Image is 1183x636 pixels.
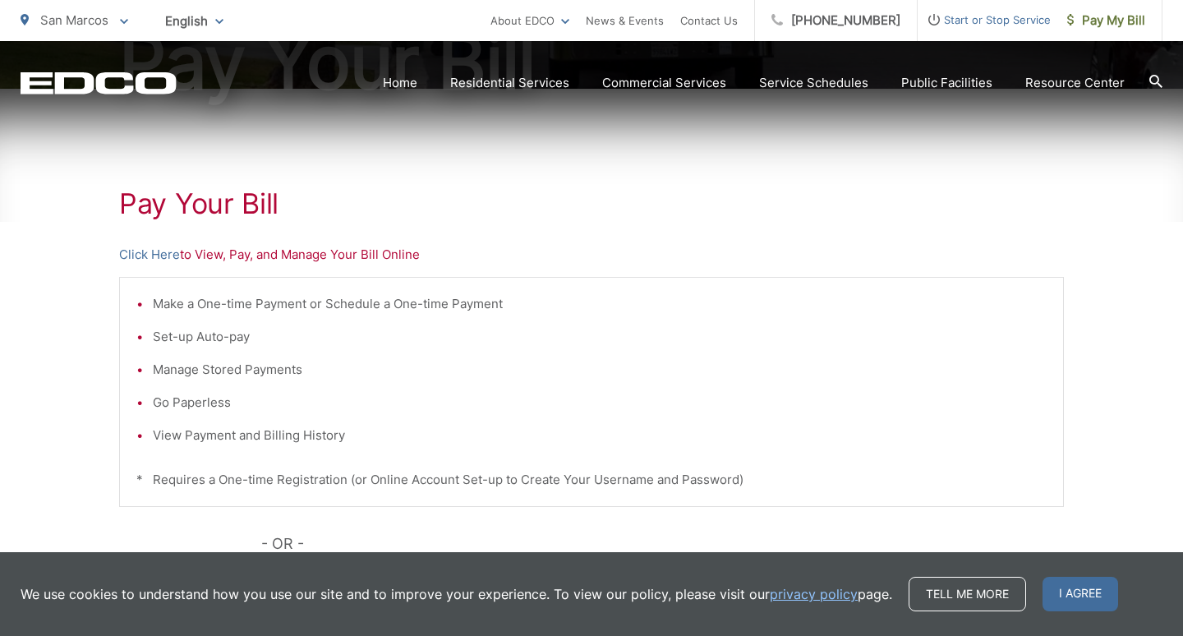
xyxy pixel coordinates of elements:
p: We use cookies to understand how you use our site and to improve your experience. To view our pol... [21,584,892,604]
p: * Requires a One-time Registration (or Online Account Set-up to Create Your Username and Password) [136,470,1047,490]
a: Commercial Services [602,73,726,93]
a: privacy policy [770,584,858,604]
span: San Marcos [40,12,108,28]
a: Tell me more [909,577,1026,611]
li: View Payment and Billing History [153,426,1047,445]
li: Go Paperless [153,393,1047,412]
span: English [153,7,236,35]
h1: Pay Your Bill [119,187,1064,220]
li: Make a One-time Payment or Schedule a One-time Payment [153,294,1047,314]
span: Pay My Bill [1067,11,1145,30]
a: Home [383,73,417,93]
li: Manage Stored Payments [153,360,1047,380]
a: Residential Services [450,73,569,93]
a: Public Facilities [901,73,992,93]
a: Resource Center [1025,73,1125,93]
a: News & Events [586,11,664,30]
p: - OR - [261,532,1065,556]
a: Contact Us [680,11,738,30]
a: About EDCO [490,11,569,30]
li: Set-up Auto-pay [153,327,1047,347]
a: Service Schedules [759,73,868,93]
span: I agree [1043,577,1118,611]
a: Click Here [119,245,180,265]
p: to View, Pay, and Manage Your Bill Online [119,245,1064,265]
a: EDCD logo. Return to the homepage. [21,71,177,94]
